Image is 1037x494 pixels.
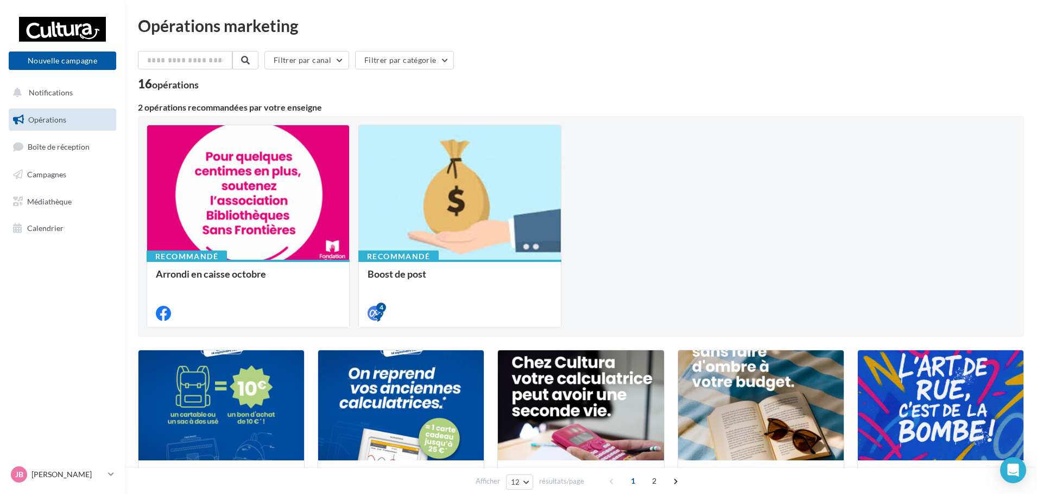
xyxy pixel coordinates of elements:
span: Opérations [28,115,66,124]
a: Calendrier [7,217,118,240]
button: Nouvelle campagne [9,52,116,70]
span: Notifications [29,88,73,97]
button: Filtrer par catégorie [355,51,454,69]
span: 12 [511,478,520,486]
span: Campagnes [27,170,66,179]
div: Recommandé [358,251,439,262]
div: Recommandé [147,251,227,262]
span: Boîte de réception [28,142,90,151]
a: Opérations [7,108,118,131]
p: [PERSON_NAME] [31,469,104,480]
span: Afficher [476,476,500,486]
span: 2 [646,472,663,490]
span: résultats/page [539,476,584,486]
div: 4 [376,303,386,312]
span: Médiathèque [27,196,72,206]
div: Open Intercom Messenger [1000,457,1026,483]
div: Opérations marketing [138,17,1024,34]
a: Campagnes [7,163,118,186]
button: Notifications [7,81,114,104]
button: Filtrer par canal [264,51,349,69]
span: JB [15,469,23,480]
span: Calendrier [27,223,64,233]
div: 2 opérations recommandées par votre enseigne [138,103,1024,112]
a: Médiathèque [7,190,118,213]
div: Boost de post [368,268,552,290]
span: 1 [624,472,642,490]
a: JB [PERSON_NAME] [9,464,116,485]
a: Boîte de réception [7,135,118,158]
div: opérations [152,80,199,89]
button: 12 [506,474,534,490]
div: Arrondi en caisse octobre [156,268,340,290]
div: 16 [138,78,199,90]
